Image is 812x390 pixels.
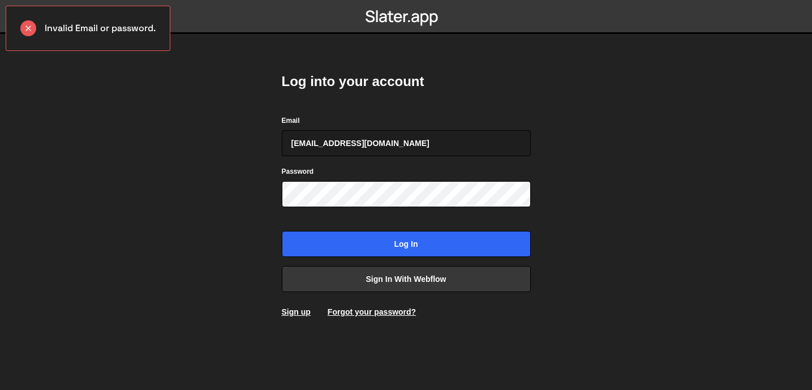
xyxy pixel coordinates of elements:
a: Forgot your password? [328,307,416,316]
a: Sign up [282,307,311,316]
h2: Log into your account [282,72,531,91]
a: Sign in with Webflow [282,266,531,292]
div: Invalid Email or password. [6,6,170,51]
label: Password [282,166,314,177]
input: Log in [282,231,531,257]
label: Email [282,115,300,126]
